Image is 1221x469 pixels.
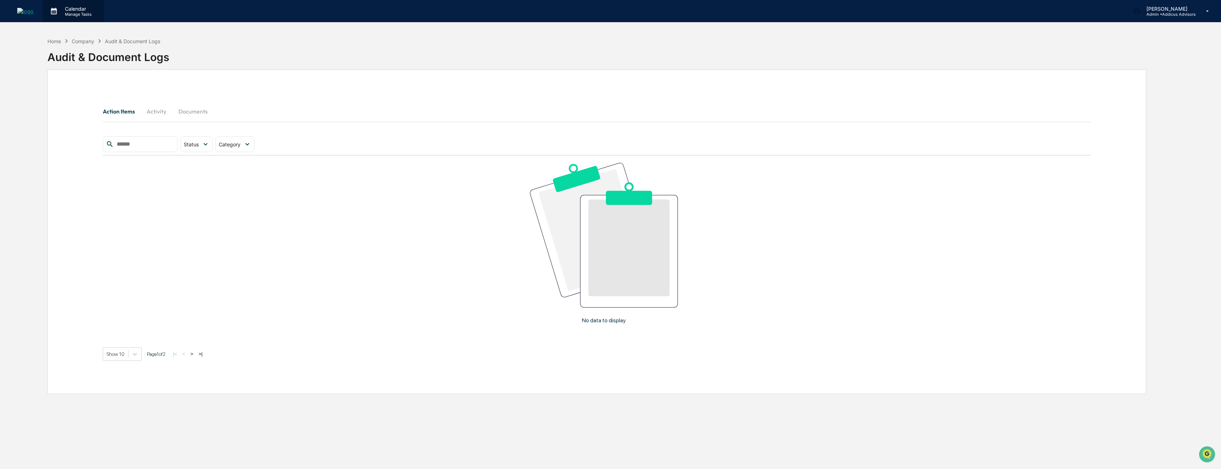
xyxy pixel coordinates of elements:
button: |< [171,351,179,357]
p: How can we help? [7,15,130,26]
span: Pylon [71,121,86,126]
a: 🖐️Preclearance [4,87,49,100]
button: > [188,351,196,357]
img: 1746055101610-c473b297-6a78-478c-a979-82029cc54cd1 [7,55,20,67]
div: 🗄️ [52,91,57,96]
span: Status [184,141,199,147]
p: No data to display [582,317,626,324]
div: Audit & Document Logs [47,45,169,64]
div: Start new chat [24,55,117,62]
a: Powered byPylon [50,121,86,126]
span: Attestations [59,90,88,97]
div: Audit & Document Logs [105,38,160,44]
button: Documents [173,103,213,120]
span: Data Lookup [14,104,45,111]
p: Calendar [59,6,95,12]
a: 🗄️Attestations [49,87,91,100]
button: Activity [141,103,173,120]
div: 🔎 [7,104,13,110]
iframe: Open customer support [1198,445,1217,465]
div: Company [72,38,94,44]
div: 🖐️ [7,91,13,96]
div: Home [47,38,61,44]
p: Manage Tasks [59,12,95,17]
button: < [180,351,187,357]
span: Preclearance [14,90,46,97]
div: We're available if you need us! [24,62,90,67]
p: [PERSON_NAME] [1141,6,1196,12]
input: Clear [19,32,118,40]
div: secondary tabs example [103,103,1091,120]
a: 🔎Data Lookup [4,101,48,114]
p: Admin • Addicus Advisors [1141,12,1196,17]
button: Action Items [103,103,141,120]
img: No data [530,163,678,308]
img: logo [17,8,34,15]
button: Start new chat [121,57,130,65]
button: >| [196,351,204,357]
span: Category [219,141,240,147]
span: Page 1 of 2 [147,351,166,357]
